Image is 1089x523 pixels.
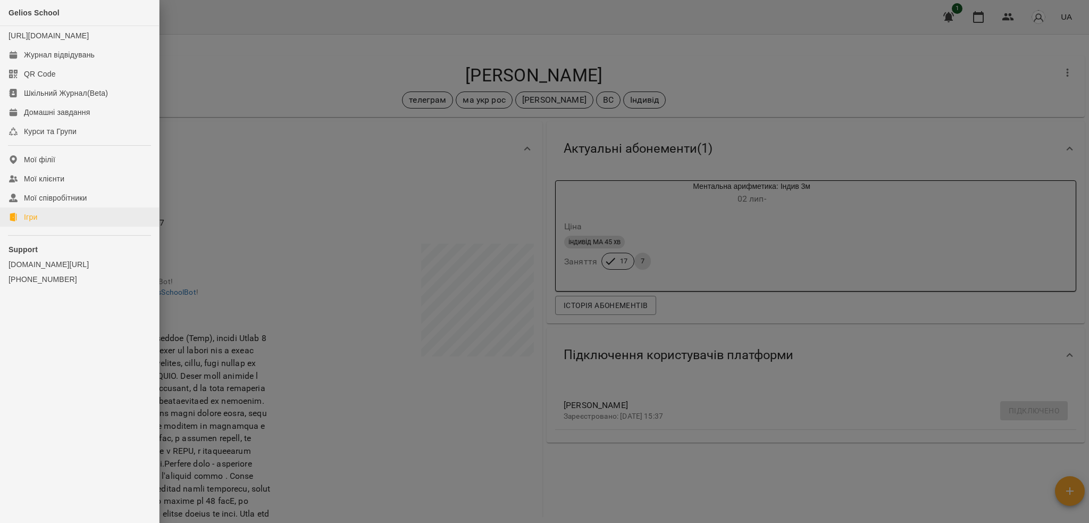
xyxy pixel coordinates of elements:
[24,88,108,98] div: Шкільний Журнал(Beta)
[24,193,87,203] div: Мої співробітники
[9,259,150,270] a: [DOMAIN_NAME][URL]
[24,212,37,222] div: Ігри
[24,107,90,118] div: Домашні завдання
[24,126,77,137] div: Курси та Групи
[9,9,60,17] span: Gelios School
[24,154,55,165] div: Мої філії
[9,274,150,285] a: [PHONE_NUMBER]
[24,173,64,184] div: Мої клієнти
[9,244,150,255] p: Support
[24,49,95,60] div: Журнал відвідувань
[9,31,89,40] a: [URL][DOMAIN_NAME]
[24,69,56,79] div: QR Code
